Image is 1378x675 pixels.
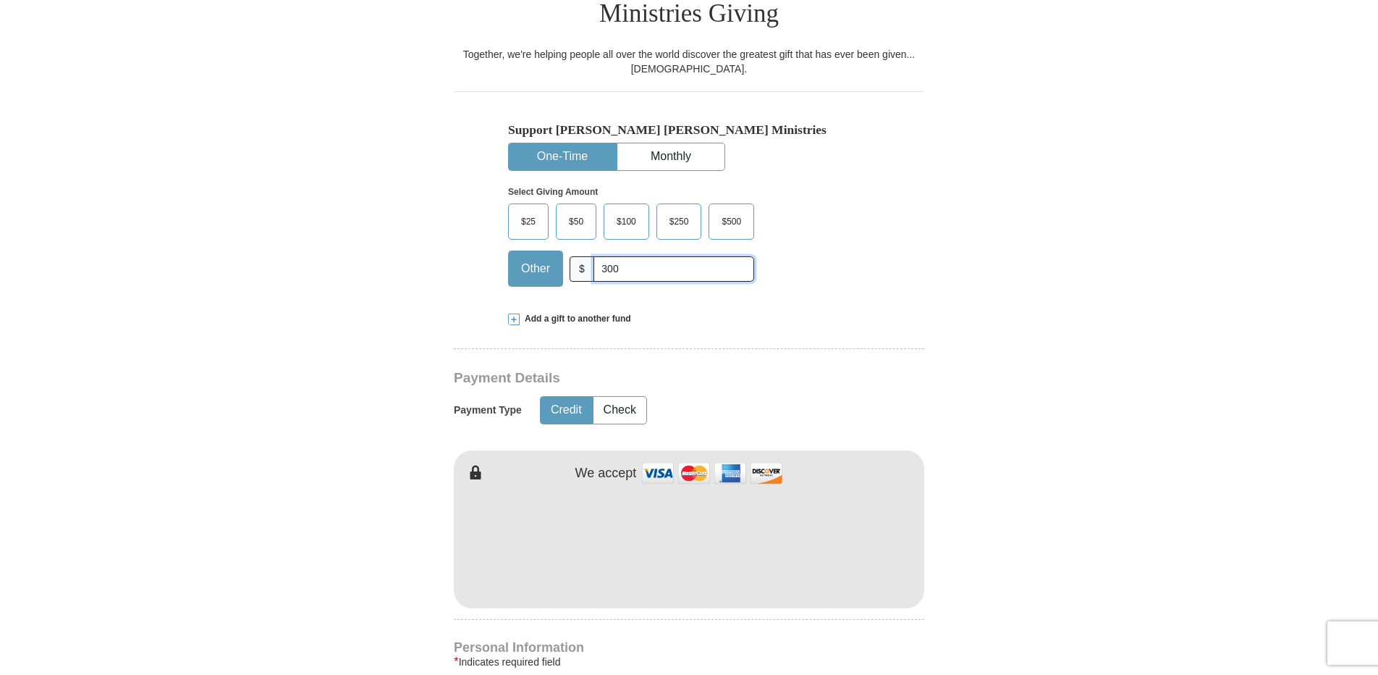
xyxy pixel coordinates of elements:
h5: Support [PERSON_NAME] [PERSON_NAME] Ministries [508,122,870,138]
button: Monthly [617,143,724,170]
h4: Personal Information [454,642,924,653]
span: Add a gift to another fund [520,313,631,325]
button: Credit [541,397,592,424]
h5: Payment Type [454,404,522,416]
h3: Payment Details [454,370,823,387]
span: Other [514,258,557,280]
input: Other Amount [593,256,754,282]
h4: We accept [575,466,637,482]
div: Together, we're helping people all over the world discover the greatest gift that has ever been g... [454,47,924,76]
button: One-Time [509,143,616,170]
span: $500 [714,211,748,232]
button: Check [593,397,646,424]
span: $25 [514,211,543,232]
span: $100 [609,211,643,232]
span: $250 [662,211,696,232]
img: credit cards accepted [640,458,785,489]
div: Indicates required field [454,653,924,671]
span: $50 [562,211,591,232]
span: $ [570,256,594,282]
strong: Select Giving Amount [508,187,598,197]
